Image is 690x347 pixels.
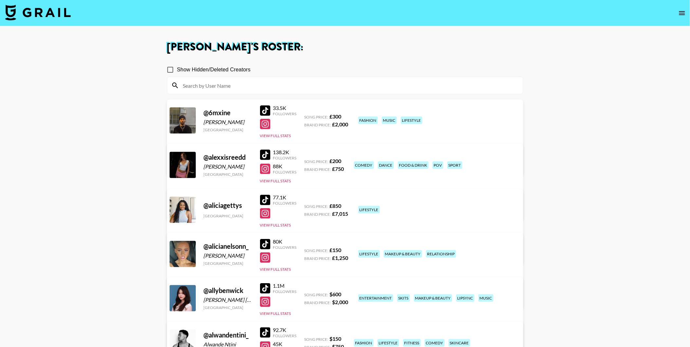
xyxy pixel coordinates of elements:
[167,42,523,52] h1: [PERSON_NAME] 's Roster:
[305,159,328,164] span: Song Price:
[273,327,297,333] div: 92.7K
[273,194,297,201] div: 77.1K
[305,212,331,217] span: Brand Price:
[397,294,410,302] div: skits
[332,210,348,217] strong: £ 7,015
[204,305,252,310] div: [GEOGRAPHIC_DATA]
[330,113,342,119] strong: £ 300
[305,122,331,127] span: Brand Price:
[204,163,252,170] div: [PERSON_NAME]
[305,292,328,297] span: Song Price:
[273,170,297,174] div: Followers
[260,267,291,272] button: View Full Stats
[273,289,297,294] div: Followers
[433,161,443,169] div: pov
[330,291,342,297] strong: $ 600
[204,172,252,177] div: [GEOGRAPHIC_DATA]
[456,294,475,302] div: lipsync
[425,339,445,347] div: comedy
[358,294,393,302] div: entertainment
[273,333,297,338] div: Followers
[260,133,291,138] button: View Full Stats
[330,158,342,164] strong: £ 200
[414,294,452,302] div: makeup & beauty
[398,161,429,169] div: food & drink
[382,117,397,124] div: music
[358,250,380,258] div: lifestyle
[204,297,252,303] div: [PERSON_NAME] [PERSON_NAME]
[305,337,328,342] span: Song Price:
[204,201,252,210] div: @ aliciagettys
[358,206,380,213] div: lifestyle
[204,242,252,250] div: @ alicianelsonn_
[676,7,689,20] button: open drawer
[384,250,422,258] div: makeup & beauty
[260,311,291,316] button: View Full Stats
[204,286,252,295] div: @ allybenwick
[354,339,374,347] div: fashion
[403,339,421,347] div: fitness
[449,339,470,347] div: skincare
[204,119,252,125] div: [PERSON_NAME]
[330,203,342,209] strong: £ 850
[330,336,342,342] strong: $ 150
[204,331,252,339] div: @ alwandentini_
[260,178,291,183] button: View Full Stats
[204,127,252,132] div: [GEOGRAPHIC_DATA]
[273,245,297,250] div: Followers
[273,163,297,170] div: 88K
[426,250,456,258] div: relationship
[260,223,291,228] button: View Full Stats
[330,247,342,253] strong: £ 150
[305,115,328,119] span: Song Price:
[204,252,252,259] div: [PERSON_NAME]
[332,121,348,127] strong: £ 2,000
[204,153,252,161] div: @ alexxisreedd
[332,166,344,172] strong: £ 750
[305,300,331,305] span: Brand Price:
[354,161,374,169] div: comedy
[401,117,422,124] div: lifestyle
[332,255,348,261] strong: £ 1,250
[204,213,252,218] div: [GEOGRAPHIC_DATA]
[332,299,348,305] strong: $ 2,000
[204,109,252,117] div: @ 6mxine
[273,155,297,160] div: Followers
[177,66,251,74] span: Show Hidden/Deleted Creators
[358,117,378,124] div: fashion
[204,261,252,266] div: [GEOGRAPHIC_DATA]
[305,204,328,209] span: Song Price:
[305,248,328,253] span: Song Price:
[378,339,399,347] div: lifestyle
[273,149,297,155] div: 138.2K
[273,111,297,116] div: Followers
[478,294,494,302] div: music
[273,283,297,289] div: 1.1M
[447,161,462,169] div: sport
[305,167,331,172] span: Brand Price:
[305,256,331,261] span: Brand Price:
[378,161,394,169] div: dance
[5,5,71,20] img: Grail Talent
[273,105,297,111] div: 33.5K
[273,201,297,206] div: Followers
[273,238,297,245] div: 80K
[179,80,519,91] input: Search by User Name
